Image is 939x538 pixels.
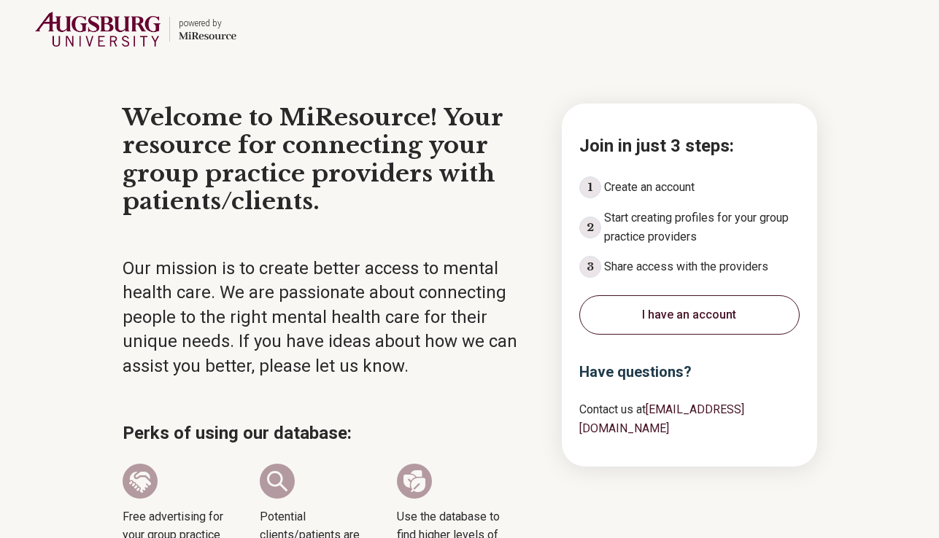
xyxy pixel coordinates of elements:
[579,402,744,435] a: [EMAIL_ADDRESS][DOMAIN_NAME]
[179,17,236,30] div: powered by
[123,420,536,446] h2: Perks of using our database:
[26,12,236,47] a: Augsburg Universitypowered by
[579,176,800,198] li: Create an account
[123,104,536,216] h1: Welcome to MiResource! Your resource for connecting your group practice providers with patients/c...
[579,208,800,246] li: Start creating profiles for your group practice providers
[579,400,800,437] p: Contact us at
[579,256,800,278] li: Share access with the providers
[35,12,161,47] img: Augsburg University
[123,257,536,379] p: Our mission is to create better access to mental health care. We are passionate about connecting ...
[579,361,800,383] h3: Have questions?
[579,133,800,159] h2: Join in just 3 steps:
[579,295,800,335] button: I have an account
